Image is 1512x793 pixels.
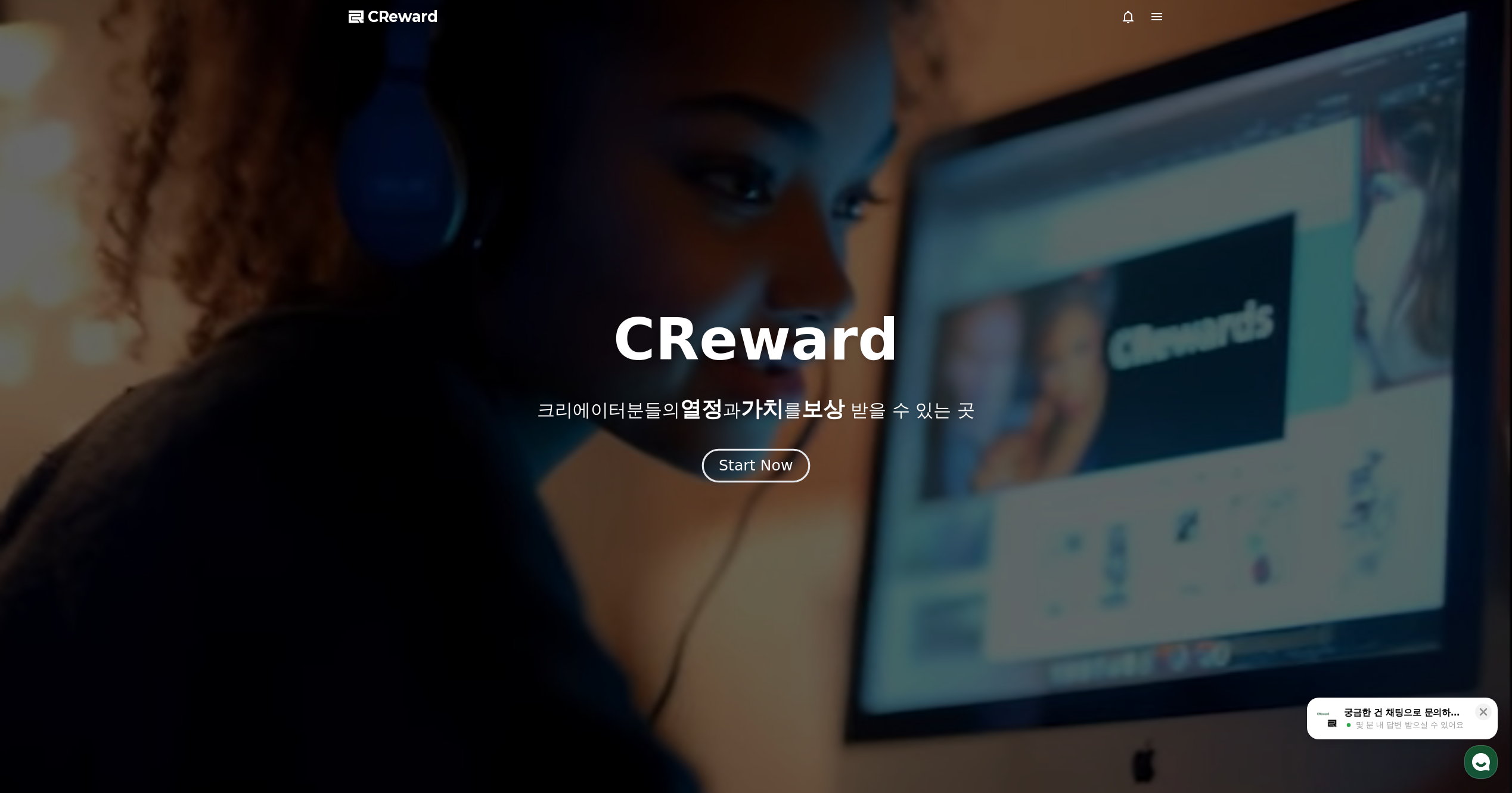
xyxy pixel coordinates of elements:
a: 설정 [154,378,229,408]
span: 홈 [38,396,45,405]
span: 열정 [680,396,723,421]
span: 설정 [184,396,198,405]
a: 홈 [4,378,79,408]
h1: CReward [613,311,899,368]
span: CReward [368,7,438,26]
div: Start Now [719,456,793,476]
button: Start Now [702,449,810,483]
p: 크리에이터분들의 과 를 받을 수 있는 곳 [537,397,974,421]
a: Start Now [704,461,808,473]
span: 대화 [109,396,123,406]
span: 가치 [741,396,784,421]
a: CReward [349,7,438,26]
span: 보상 [802,396,845,421]
a: 대화 [79,378,154,408]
